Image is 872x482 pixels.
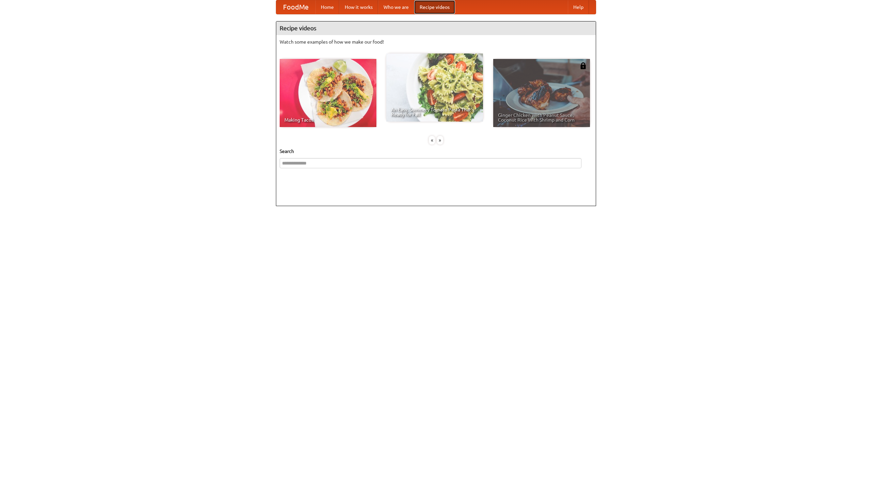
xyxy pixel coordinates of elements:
a: An Easy, Summery Tomato Pasta That's Ready for Fall [386,53,483,122]
a: Recipe videos [414,0,455,14]
a: Making Tacos [280,59,376,127]
a: Who we are [378,0,414,14]
span: An Easy, Summery Tomato Pasta That's Ready for Fall [391,107,478,117]
span: Making Tacos [284,118,372,122]
div: « [429,136,435,144]
img: 483408.png [580,62,587,69]
div: » [437,136,443,144]
a: How it works [339,0,378,14]
a: Help [568,0,589,14]
a: Home [315,0,339,14]
h5: Search [280,148,592,155]
a: FoodMe [276,0,315,14]
p: Watch some examples of how we make our food! [280,38,592,45]
h4: Recipe videos [276,21,596,35]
